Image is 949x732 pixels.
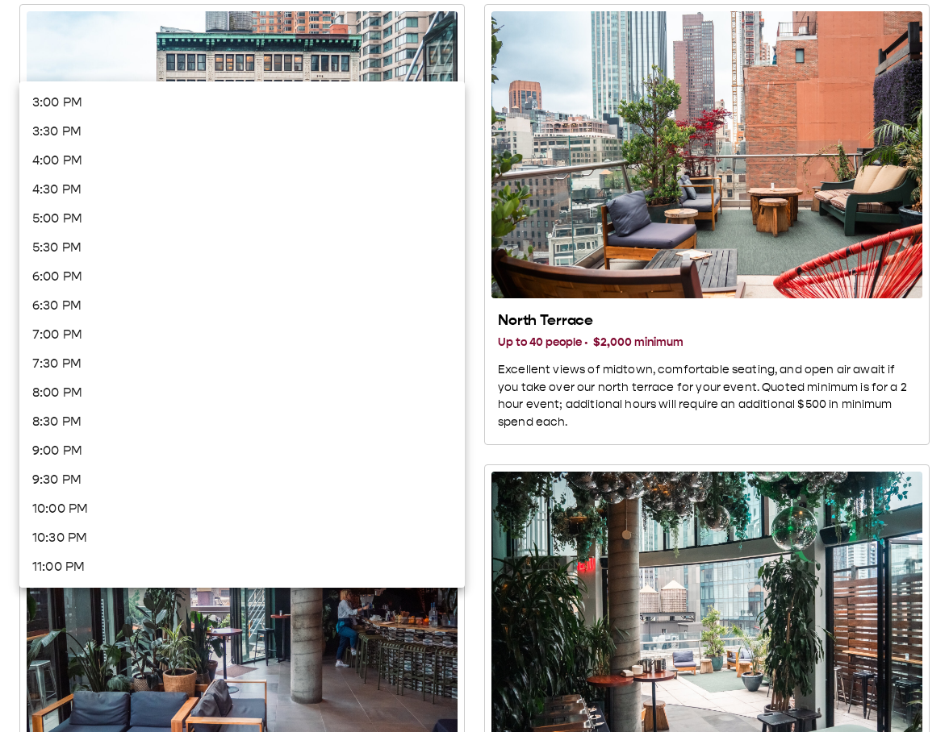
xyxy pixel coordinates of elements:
[19,262,465,291] li: 6:00 PM
[19,117,465,146] li: 3:30 PM
[19,320,465,349] li: 7:00 PM
[19,291,465,320] li: 6:30 PM
[19,523,465,552] li: 10:30 PM
[19,552,465,581] li: 11:00 PM
[19,233,465,262] li: 5:30 PM
[19,378,465,407] li: 8:00 PM
[19,146,465,175] li: 4:00 PM
[19,494,465,523] li: 10:00 PM
[19,204,465,233] li: 5:00 PM
[19,465,465,494] li: 9:30 PM
[19,407,465,436] li: 8:30 PM
[19,436,465,465] li: 9:00 PM
[19,349,465,378] li: 7:30 PM
[19,88,465,117] li: 3:00 PM
[19,175,465,204] li: 4:30 PM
